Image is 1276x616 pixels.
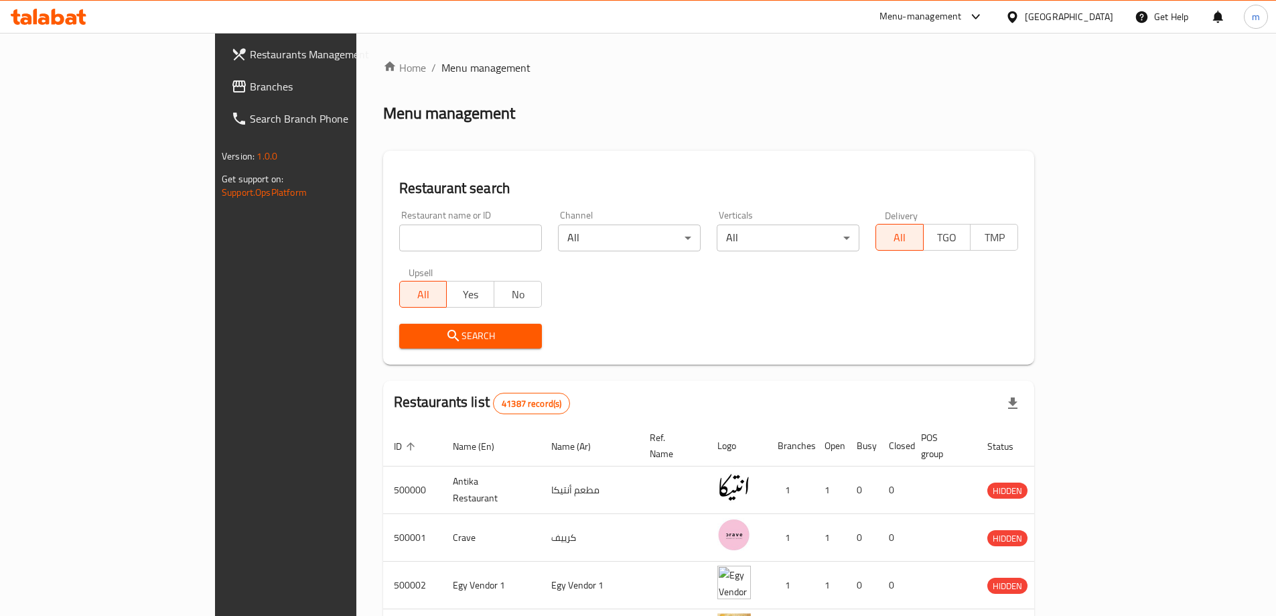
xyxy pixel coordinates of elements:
[929,228,966,247] span: TGO
[453,438,512,454] span: Name (En)
[878,562,910,609] td: 0
[222,170,283,188] span: Get support on:
[442,467,541,514] td: Antika Restaurant
[551,438,608,454] span: Name (Ar)
[250,46,417,62] span: Restaurants Management
[885,210,918,220] label: Delivery
[410,328,531,345] span: Search
[846,426,878,467] th: Busy
[446,281,494,308] button: Yes
[541,467,639,514] td: مطعم أنتيكا
[717,471,751,504] img: Antika Restaurant
[250,78,417,95] span: Branches
[650,430,691,462] span: Ref. Name
[976,228,1013,247] span: TMP
[431,60,436,76] li: /
[541,514,639,562] td: كرييف
[814,426,846,467] th: Open
[846,467,878,514] td: 0
[987,578,1027,594] div: HIDDEN
[220,70,428,103] a: Branches
[541,562,639,609] td: Egy Vendor 1
[923,224,971,251] button: TGO
[987,578,1027,594] span: HIDDEN
[441,60,530,76] span: Menu management
[987,531,1027,546] span: HIDDEN
[987,438,1031,454] span: Status
[452,285,489,304] span: Yes
[399,324,542,349] button: Search
[558,225,701,251] div: All
[846,514,878,562] td: 0
[814,514,846,562] td: 1
[409,267,433,277] label: Upsell
[442,514,541,562] td: Crave
[500,285,537,304] span: No
[399,281,447,308] button: All
[399,178,1018,198] h2: Restaurant search
[220,103,428,135] a: Search Branch Phone
[875,224,924,251] button: All
[717,566,751,599] img: Egy Vendor 1
[970,224,1018,251] button: TMP
[250,111,417,127] span: Search Branch Phone
[717,518,751,552] img: Crave
[493,393,570,414] div: Total records count
[767,426,814,467] th: Branches
[1025,9,1113,24] div: [GEOGRAPHIC_DATA]
[767,562,814,609] td: 1
[878,426,910,467] th: Closed
[442,562,541,609] td: Egy Vendor 1
[997,387,1029,420] div: Export file
[846,562,878,609] td: 0
[383,60,1034,76] nav: breadcrumb
[767,467,814,514] td: 1
[878,514,910,562] td: 0
[222,147,255,165] span: Version:
[394,438,419,454] span: ID
[394,392,571,414] h2: Restaurants list
[767,514,814,562] td: 1
[921,430,961,462] span: POS group
[383,103,515,124] h2: Menu management
[717,225,859,251] div: All
[707,426,767,467] th: Logo
[814,562,846,609] td: 1
[1252,9,1260,24] span: m
[494,397,569,410] span: 41387 record(s)
[879,9,962,25] div: Menu-management
[987,530,1027,546] div: HIDDEN
[405,285,442,304] span: All
[220,38,428,70] a: Restaurants Management
[399,225,542,251] input: Search for restaurant name or ID..
[494,281,542,308] button: No
[987,483,1027,499] span: HIDDEN
[257,147,277,165] span: 1.0.0
[987,483,1027,499] div: HIDDEN
[881,228,918,247] span: All
[878,467,910,514] td: 0
[814,467,846,514] td: 1
[222,184,307,201] a: Support.OpsPlatform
